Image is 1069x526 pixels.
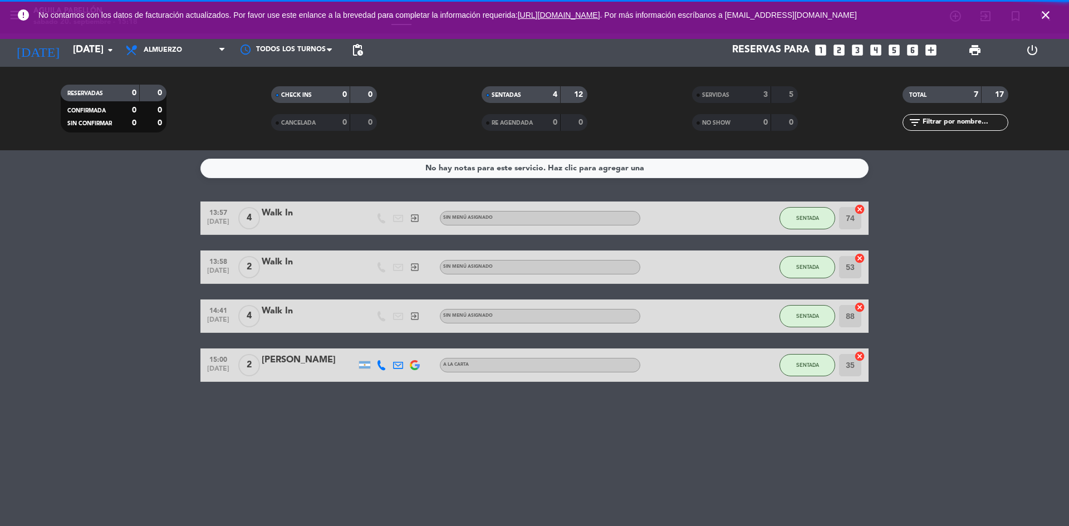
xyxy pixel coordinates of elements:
[578,119,585,126] strong: 0
[908,116,921,129] i: filter_list
[779,305,835,327] button: SENTADA
[974,91,978,99] strong: 7
[854,204,865,215] i: cancel
[796,264,819,270] span: SENTADA
[1003,33,1061,67] div: LOG OUT
[238,256,260,278] span: 2
[887,43,901,57] i: looks_5
[702,92,729,98] span: SERVIDAS
[425,162,644,175] div: No hay notas para este servicio. Haz clic para agregar una
[67,108,106,114] span: CONFIRMADA
[924,43,938,57] i: add_box
[1026,43,1039,57] i: power_settings_new
[995,91,1006,99] strong: 17
[921,116,1008,129] input: Filtrar por nombre...
[204,365,232,378] span: [DATE]
[204,254,232,267] span: 13:58
[854,302,865,313] i: cancel
[410,311,420,321] i: exit_to_app
[518,11,600,19] a: [URL][DOMAIN_NAME]
[869,43,883,57] i: looks_4
[1039,8,1052,22] i: close
[262,206,356,220] div: Walk In
[204,218,232,231] span: [DATE]
[342,119,347,126] strong: 0
[262,255,356,269] div: Walk In
[789,119,796,126] strong: 0
[905,43,920,57] i: looks_6
[854,351,865,362] i: cancel
[158,89,164,97] strong: 0
[67,91,103,96] span: RESERVADAS
[342,91,347,99] strong: 0
[132,89,136,97] strong: 0
[281,120,316,126] span: CANCELADA
[796,215,819,221] span: SENTADA
[38,11,857,19] span: No contamos con los datos de facturación actualizados. Por favor use este enlance a la brevedad p...
[238,354,260,376] span: 2
[204,316,232,329] span: [DATE]
[779,256,835,278] button: SENTADA
[132,106,136,114] strong: 0
[492,92,521,98] span: SENTADAS
[779,207,835,229] button: SENTADA
[832,43,846,57] i: looks_two
[796,313,819,319] span: SENTADA
[144,46,182,54] span: Almuerzo
[8,38,67,62] i: [DATE]
[854,253,865,264] i: cancel
[553,91,557,99] strong: 4
[968,43,982,57] span: print
[443,215,493,220] span: Sin menú asignado
[732,45,810,56] span: Reservas para
[204,205,232,218] span: 13:57
[909,92,926,98] span: TOTAL
[262,304,356,318] div: Walk In
[158,106,164,114] strong: 0
[410,262,420,272] i: exit_to_app
[410,213,420,223] i: exit_to_app
[779,354,835,376] button: SENTADA
[763,91,768,99] strong: 3
[702,120,730,126] span: NO SHOW
[410,360,420,370] img: google-logo.png
[492,120,533,126] span: RE AGENDADA
[553,119,557,126] strong: 0
[158,119,164,127] strong: 0
[262,353,356,367] div: [PERSON_NAME]
[443,313,493,318] span: Sin menú asignado
[574,91,585,99] strong: 12
[281,92,312,98] span: CHECK INS
[368,119,375,126] strong: 0
[763,119,768,126] strong: 0
[238,207,260,229] span: 4
[204,303,232,316] span: 14:41
[132,119,136,127] strong: 0
[204,267,232,280] span: [DATE]
[368,91,375,99] strong: 0
[351,43,364,57] span: pending_actions
[238,305,260,327] span: 4
[67,121,112,126] span: SIN CONFIRMAR
[796,362,819,368] span: SENTADA
[204,352,232,365] span: 15:00
[17,8,30,22] i: error
[789,91,796,99] strong: 5
[104,43,117,57] i: arrow_drop_down
[600,11,857,19] a: . Por más información escríbanos a [EMAIL_ADDRESS][DOMAIN_NAME]
[443,264,493,269] span: Sin menú asignado
[813,43,828,57] i: looks_one
[443,362,469,367] span: A LA CARTA
[850,43,865,57] i: looks_3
